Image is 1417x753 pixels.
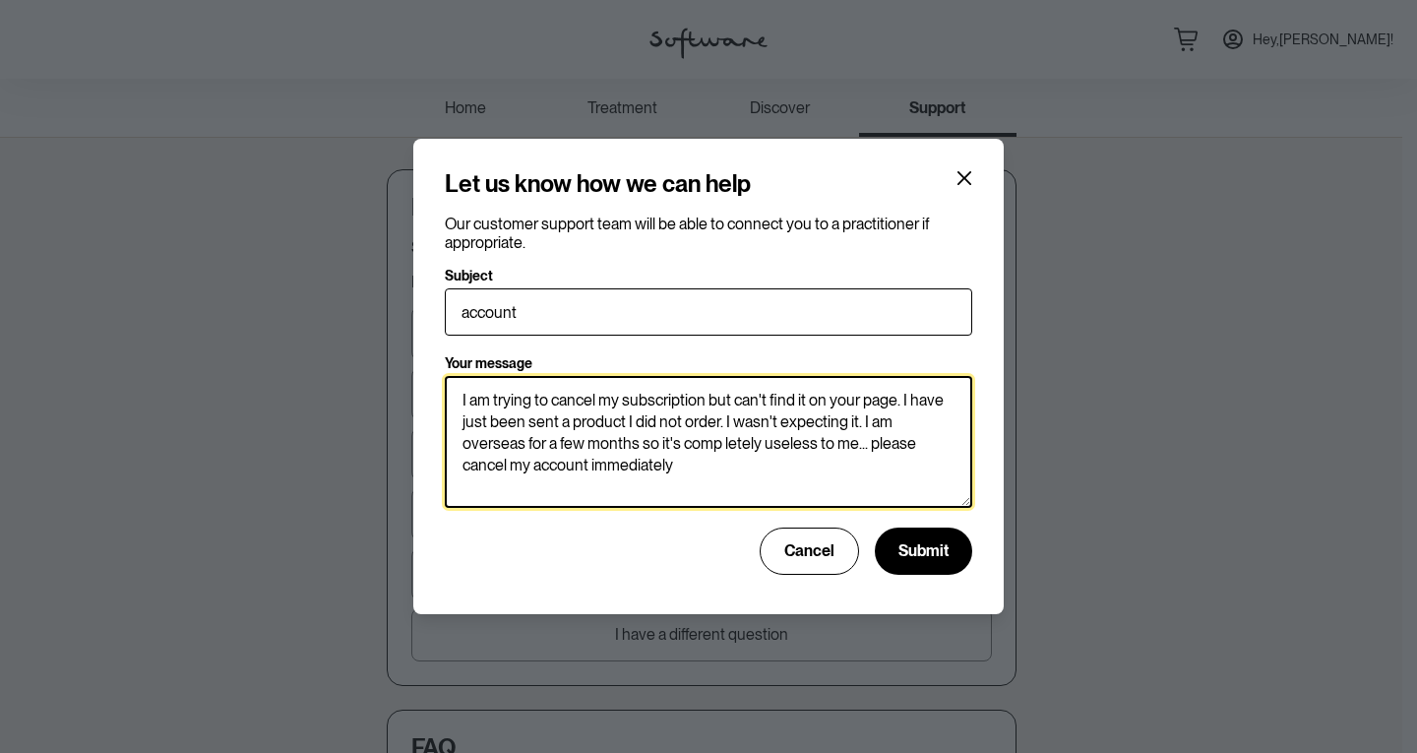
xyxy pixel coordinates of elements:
[784,541,834,560] span: Cancel
[898,541,949,560] span: Submit
[445,268,493,284] p: Subject
[760,528,859,575] button: Cancel
[445,170,751,199] h4: Let us know how we can help
[445,355,532,372] p: Your message
[875,528,972,575] button: Submit
[949,162,980,194] button: Close
[445,215,972,252] p: Our customer support team will be able to connect you to a practitioner if appropriate.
